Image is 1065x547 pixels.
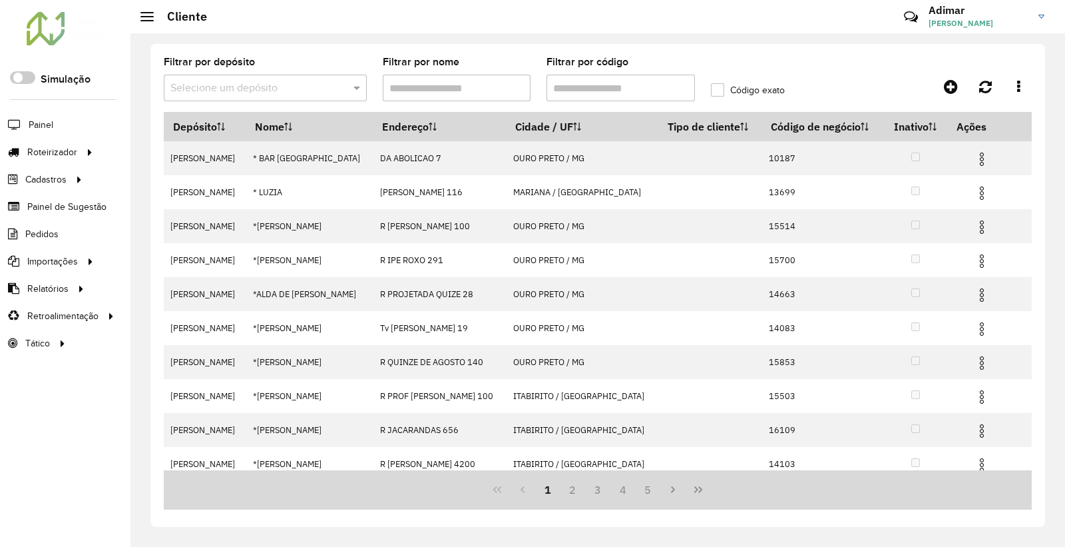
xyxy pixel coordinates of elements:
[506,345,658,379] td: OURO PRETO / MG
[27,309,99,323] span: Retroalimentação
[164,54,255,70] label: Filtrar por depósito
[27,145,77,159] span: Roteirizador
[164,345,246,379] td: [PERSON_NAME]
[585,477,610,502] button: 3
[560,477,585,502] button: 2
[660,477,686,502] button: Next Page
[27,200,106,214] span: Painel de Sugestão
[246,311,373,345] td: *[PERSON_NAME]
[761,345,883,379] td: 15853
[246,277,373,311] td: *ALDA DE [PERSON_NAME]
[506,277,658,311] td: OURO PRETO / MG
[506,209,658,243] td: OURO PRETO / MG
[29,118,53,132] span: Painel
[373,311,506,345] td: Tv [PERSON_NAME] 19
[373,345,506,379] td: R QUINZE DE AGOSTO 140
[761,209,883,243] td: 15514
[373,447,506,481] td: R [PERSON_NAME] 4200
[246,447,373,481] td: *[PERSON_NAME]
[761,277,883,311] td: 14663
[246,379,373,413] td: *[PERSON_NAME]
[761,379,883,413] td: 15503
[897,3,925,31] a: Contato Rápido
[373,175,506,209] td: [PERSON_NAME] 116
[25,336,50,350] span: Tático
[246,413,373,447] td: *[PERSON_NAME]
[947,113,1027,141] th: Ações
[686,477,711,502] button: Last Page
[164,311,246,345] td: [PERSON_NAME]
[506,311,658,345] td: OURO PRETO / MG
[164,113,246,141] th: Depósito
[25,173,67,187] span: Cadastros
[373,209,506,243] td: R [PERSON_NAME] 100
[761,413,883,447] td: 16109
[929,17,1028,29] span: [PERSON_NAME]
[506,413,658,447] td: ITABIRITO / [GEOGRAPHIC_DATA]
[929,4,1028,17] h3: Adimar
[164,209,246,243] td: [PERSON_NAME]
[246,345,373,379] td: *[PERSON_NAME]
[27,255,78,269] span: Importações
[506,379,658,413] td: ITABIRITO / [GEOGRAPHIC_DATA]
[383,54,459,70] label: Filtrar por nome
[41,71,91,87] label: Simulação
[761,175,883,209] td: 13699
[164,447,246,481] td: [PERSON_NAME]
[506,113,658,141] th: Cidade / UF
[506,243,658,277] td: OURO PRETO / MG
[246,175,373,209] td: * LUZIA
[373,277,506,311] td: R PROJETADA QUIZE 28
[246,113,373,141] th: Nome
[246,209,373,243] td: *[PERSON_NAME]
[373,113,506,141] th: Endereço
[164,379,246,413] td: [PERSON_NAME]
[761,311,883,345] td: 14083
[883,113,947,141] th: Inativo
[246,243,373,277] td: *[PERSON_NAME]
[164,277,246,311] td: [PERSON_NAME]
[164,175,246,209] td: [PERSON_NAME]
[636,477,661,502] button: 5
[373,379,506,413] td: R PROF [PERSON_NAME] 100
[711,83,785,97] label: Código exato
[246,141,373,175] td: * BAR [GEOGRAPHIC_DATA]
[761,243,883,277] td: 15700
[506,175,658,209] td: MARIANA / [GEOGRAPHIC_DATA]
[27,282,69,296] span: Relatórios
[373,243,506,277] td: R IPE ROXO 291
[761,141,883,175] td: 10187
[373,141,506,175] td: DA ABOLICAO 7
[154,9,207,24] h2: Cliente
[164,243,246,277] td: [PERSON_NAME]
[373,413,506,447] td: R JACARANDAS 656
[164,413,246,447] td: [PERSON_NAME]
[506,141,658,175] td: OURO PRETO / MG
[658,113,762,141] th: Tipo de cliente
[761,113,883,141] th: Código de negócio
[25,227,59,241] span: Pedidos
[535,477,560,502] button: 1
[761,447,883,481] td: 14103
[610,477,636,502] button: 4
[164,141,246,175] td: [PERSON_NAME]
[506,447,658,481] td: ITABIRITO / [GEOGRAPHIC_DATA]
[546,54,628,70] label: Filtrar por código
